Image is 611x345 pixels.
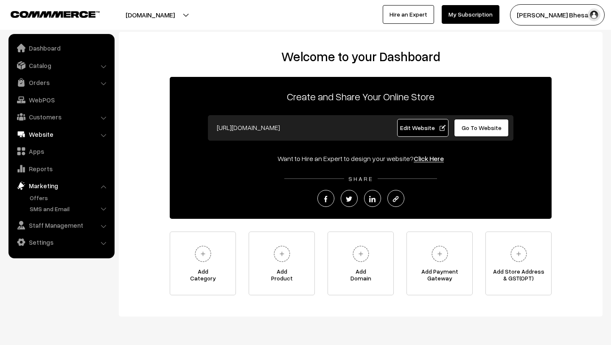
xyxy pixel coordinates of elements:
span: Add Product [249,268,314,285]
p: Create and Share Your Online Store [170,89,552,104]
a: WebPOS [11,92,112,107]
button: [PERSON_NAME] Bhesani… [510,4,605,25]
a: Edit Website [397,119,449,137]
a: Offers [28,193,112,202]
a: Orders [11,75,112,90]
span: Add Category [170,268,235,285]
a: Staff Management [11,218,112,233]
a: Add PaymentGateway [406,232,473,295]
h2: Welcome to your Dashboard [127,49,594,64]
a: Catalog [11,58,112,73]
a: Reports [11,161,112,176]
button: [DOMAIN_NAME] [96,4,205,25]
span: Add Payment Gateway [407,268,472,285]
a: SMS and Email [28,204,112,213]
a: AddCategory [170,232,236,295]
a: AddProduct [249,232,315,295]
span: SHARE [344,175,378,182]
img: user [588,8,600,21]
a: My Subscription [442,5,499,24]
img: plus.svg [507,242,530,266]
a: Add Store Address& GST(OPT) [485,232,552,295]
a: Customers [11,109,112,124]
span: Edit Website [400,124,446,131]
span: Go To Website [462,124,502,131]
img: plus.svg [428,242,451,266]
a: Click Here [414,154,444,163]
img: plus.svg [191,242,215,266]
a: COMMMERCE [11,8,85,19]
a: Go To Website [454,119,509,137]
a: Hire an Expert [383,5,434,24]
img: COMMMERCE [11,11,100,17]
a: Marketing [11,178,112,193]
a: Apps [11,144,112,159]
a: Website [11,127,112,142]
img: plus.svg [349,242,373,266]
span: Add Domain [328,268,393,285]
a: AddDomain [328,232,394,295]
a: Settings [11,235,112,250]
a: Dashboard [11,40,112,56]
img: plus.svg [270,242,294,266]
span: Add Store Address & GST(OPT) [486,268,551,285]
div: Want to Hire an Expert to design your website? [170,153,552,164]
